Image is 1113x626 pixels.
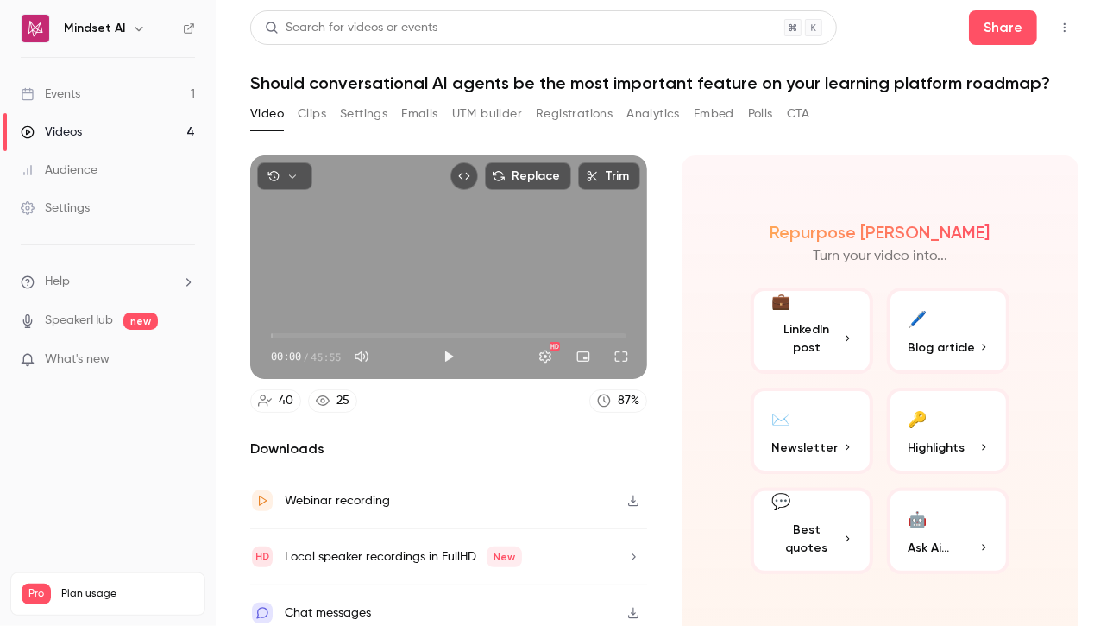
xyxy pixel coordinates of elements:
span: New [487,547,522,567]
div: 00:00 [271,349,341,364]
div: Videos [21,123,82,141]
span: Plan usage [61,587,194,601]
span: Blog article [908,338,975,357]
div: 40 [279,392,293,410]
div: 25 [336,392,349,410]
div: ✉️ [771,405,790,432]
div: 💼 [771,290,790,313]
li: help-dropdown-opener [21,273,195,291]
button: Top Bar Actions [1051,14,1078,41]
button: Settings [340,100,387,128]
button: Emails [401,100,437,128]
div: HD [550,342,560,351]
span: Help [45,273,70,291]
span: Best quotes [771,521,842,557]
button: 🖊️Blog article [887,288,1009,374]
button: Full screen [604,339,638,374]
span: Highlights [908,439,965,457]
button: Embed video [450,162,478,190]
h2: Downloads [250,439,647,459]
button: 💼LinkedIn post [751,288,873,374]
button: Share [969,10,1037,45]
div: Events [21,85,80,103]
button: 🤖Ask Ai... [887,488,1009,574]
button: Turn on miniplayer [566,339,601,374]
span: 45:55 [311,349,341,364]
button: CTA [787,100,810,128]
button: Video [250,100,284,128]
iframe: Noticeable Trigger [174,352,195,368]
h6: Mindset AI [64,20,125,37]
button: Analytics [626,100,680,128]
a: 40 [250,389,301,413]
img: Mindset AI [22,15,49,42]
button: Registrations [536,100,613,128]
h1: Should conversational AI agents be the most important feature on your learning platform roadmap? [250,73,1078,93]
button: ✉️Newsletter [751,388,873,474]
span: new [123,313,158,330]
a: 87% [589,389,647,413]
button: 💬Best quotes [751,488,873,574]
button: Embed [694,100,734,128]
span: Ask Ai... [908,539,949,557]
span: / [303,349,309,364]
h2: Repurpose [PERSON_NAME] [770,222,990,243]
button: Mute [344,339,379,374]
div: Chat messages [285,603,371,623]
a: 25 [308,389,357,413]
div: Webinar recording [285,490,390,511]
button: Settings [528,339,563,374]
button: UTM builder [452,100,522,128]
button: Replace [485,162,571,190]
button: Trim [578,162,640,190]
button: Polls [748,100,773,128]
span: LinkedIn post [771,320,842,357]
div: 87 % [618,392,639,410]
button: 🔑Highlights [887,388,1009,474]
button: Clips [298,100,326,128]
span: Newsletter [771,439,838,457]
span: Pro [22,584,51,604]
div: Local speaker recordings in FullHD [285,547,522,567]
a: SpeakerHub [45,312,113,330]
div: 🔑 [908,405,927,432]
div: 🖊️ [908,305,927,332]
div: Search for videos or events [265,19,437,37]
div: Audience [21,161,97,179]
button: Play [431,339,466,374]
p: Turn your video into... [813,246,947,267]
span: What's new [45,351,110,369]
div: 🤖 [908,505,927,532]
div: 💬 [771,490,790,514]
span: 00:00 [271,349,301,364]
div: Settings [21,199,90,217]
